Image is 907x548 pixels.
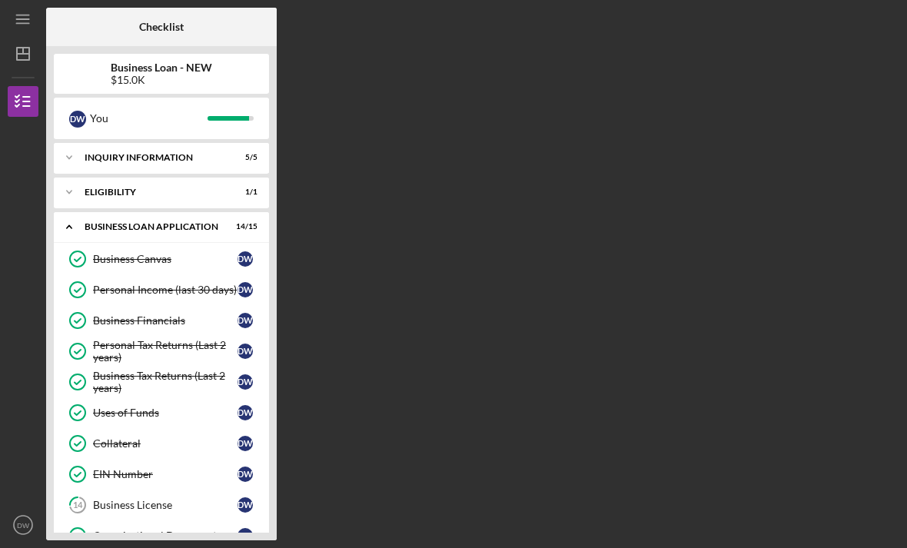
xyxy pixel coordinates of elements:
[61,367,261,397] a: Business Tax Returns (Last 2 years)DW
[93,284,238,296] div: Personal Income (last 30 days)
[61,305,261,336] a: Business FinancialsDW
[238,344,253,359] div: D W
[230,188,257,197] div: 1 / 1
[61,274,261,305] a: Personal Income (last 30 days)DW
[238,251,253,267] div: D W
[73,500,83,510] tspan: 14
[85,222,219,231] div: BUSINESS LOAN APPLICATION
[93,253,238,265] div: Business Canvas
[111,61,212,74] b: Business Loan - NEW
[93,499,238,511] div: Business License
[61,397,261,428] a: Uses of FundsDW
[61,428,261,459] a: CollateralDW
[85,153,219,162] div: INQUIRY INFORMATION
[93,370,238,394] div: Business Tax Returns (Last 2 years)
[85,188,219,197] div: ELIGIBILITY
[17,521,30,530] text: DW
[61,336,261,367] a: Personal Tax Returns (Last 2 years)DW
[93,468,238,480] div: EIN Number
[238,405,253,420] div: D W
[61,459,261,490] a: EIN NumberDW
[93,530,238,542] div: Organizational Documents
[93,437,238,450] div: Collateral
[8,510,38,540] button: DW
[238,497,253,513] div: D W
[139,21,184,33] b: Checklist
[93,407,238,419] div: Uses of Funds
[238,467,253,482] div: D W
[111,74,212,86] div: $15.0K
[230,153,257,162] div: 5 / 5
[238,436,253,451] div: D W
[238,528,253,543] div: D W
[90,105,208,131] div: You
[238,313,253,328] div: D W
[238,282,253,297] div: D W
[61,244,261,274] a: Business CanvasDW
[230,222,257,231] div: 14 / 15
[93,339,238,364] div: Personal Tax Returns (Last 2 years)
[69,111,86,128] div: D W
[61,490,261,520] a: 14Business LicenseDW
[93,314,238,327] div: Business Financials
[238,374,253,390] div: D W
